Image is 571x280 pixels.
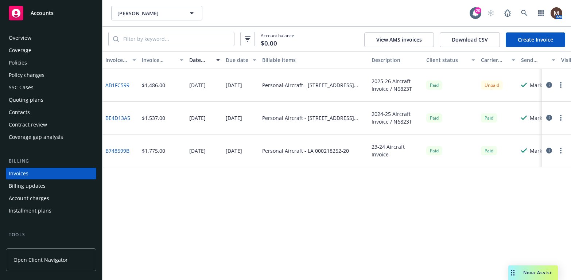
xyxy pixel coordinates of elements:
[475,7,481,14] div: 20
[142,56,175,64] div: Invoice amount
[440,32,500,47] button: Download CSV
[426,81,442,90] div: Paid
[6,180,96,192] a: Billing updates
[500,6,515,20] a: Report a Bug
[9,32,31,44] div: Overview
[364,32,434,47] button: View AMS invoices
[6,82,96,93] a: SSC Cases
[6,3,96,23] a: Accounts
[226,114,242,122] div: [DATE]
[9,69,44,81] div: Policy changes
[223,51,259,69] button: Due date
[6,57,96,69] a: Policies
[9,44,31,56] div: Coverage
[261,32,294,46] span: Account balance
[105,114,130,122] a: BE4D13A5
[426,146,442,155] div: Paid
[259,51,369,69] button: Billable items
[523,269,552,276] span: Nova Assist
[6,157,96,165] div: Billing
[6,231,96,238] div: Tools
[262,56,366,64] div: Billable items
[372,143,420,158] div: 23-24 Aircraft Invoice
[372,110,420,125] div: 2024-25 Aircraft Invoice / N6823T
[9,192,49,204] div: Account charges
[426,113,442,122] div: Paid
[186,51,223,69] button: Date issued
[508,265,517,280] div: Drag to move
[142,114,165,122] div: $1,537.00
[111,6,202,20] button: [PERSON_NAME]
[518,51,558,69] button: Send result
[261,39,277,48] span: $0.00
[262,147,349,155] div: Personal Aircraft - LA 000218252-20
[481,81,503,90] div: Unpaid
[113,36,119,42] svg: Search
[142,81,165,89] div: $1,486.00
[481,56,507,64] div: Carrier status
[6,44,96,56] a: Coverage
[189,114,206,122] div: [DATE]
[226,147,242,155] div: [DATE]
[105,81,129,89] a: AB1FC599
[481,113,497,122] div: Paid
[6,119,96,131] a: Contract review
[426,56,467,64] div: Client status
[6,106,96,118] a: Contacts
[9,131,63,143] div: Coverage gap analysis
[189,147,206,155] div: [DATE]
[6,69,96,81] a: Policy changes
[31,10,54,16] span: Accounts
[517,6,532,20] a: Search
[119,32,234,46] input: Filter by keyword...
[117,9,180,17] span: [PERSON_NAME]
[506,32,565,47] a: Create Invoice
[9,241,40,253] div: Manage files
[9,168,28,179] div: Invoices
[9,106,30,118] div: Contacts
[226,56,248,64] div: Due date
[483,6,498,20] a: Start snowing
[6,192,96,204] a: Account charges
[6,205,96,217] a: Installment plans
[481,146,497,155] div: Paid
[262,114,366,122] div: Personal Aircraft - [STREET_ADDRESS] 000218252-21
[102,51,139,69] button: Invoice ID
[6,168,96,179] a: Invoices
[508,265,558,280] button: Nova Assist
[226,81,242,89] div: [DATE]
[6,241,96,253] a: Manage files
[478,51,518,69] button: Carrier status
[530,81,555,89] div: Marked as sent
[139,51,186,69] button: Invoice amount
[9,82,34,93] div: SSC Cases
[534,6,548,20] a: Switch app
[262,81,366,89] div: Personal Aircraft - [STREET_ADDRESS] 000218252-22
[6,131,96,143] a: Coverage gap analysis
[521,56,547,64] div: Send result
[423,51,478,69] button: Client status
[6,94,96,106] a: Quoting plans
[372,77,420,93] div: 2025-26 Aircraft Invoice / N6823T
[13,256,68,264] span: Open Client Navigator
[9,119,47,131] div: Contract review
[551,7,562,19] img: photo
[142,147,165,155] div: $1,775.00
[105,147,129,155] a: B748599B
[9,57,27,69] div: Policies
[530,114,555,122] div: Marked as sent
[9,205,51,217] div: Installment plans
[105,56,128,64] div: Invoice ID
[189,81,206,89] div: [DATE]
[369,51,423,69] button: Description
[9,94,43,106] div: Quoting plans
[189,56,212,64] div: Date issued
[6,32,96,44] a: Overview
[9,180,46,192] div: Billing updates
[372,56,420,64] div: Description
